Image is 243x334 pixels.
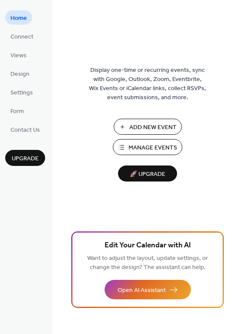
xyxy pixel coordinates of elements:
button: 🚀 Upgrade [118,165,177,182]
span: 🚀 Upgrade [123,169,172,180]
span: Edit Your Calendar with AI [105,240,191,252]
a: Views [5,48,32,62]
button: Add New Event [114,119,182,135]
span: Connect [10,32,33,42]
a: Contact Us [5,122,45,136]
a: Design [5,66,35,81]
span: Contact Us [10,126,40,135]
span: Views [10,51,26,60]
span: Design [10,70,30,79]
span: Upgrade [12,154,39,163]
a: Home [5,10,32,25]
button: Upgrade [5,150,45,166]
span: Manage Events [128,143,177,152]
span: Want to adjust the layout, update settings, or change the design? The assistant can help. [87,253,208,273]
a: Connect [5,29,39,43]
a: Form [5,104,29,118]
span: Home [10,14,27,23]
button: Open AI Assistant [105,280,191,299]
span: Add New Event [129,123,177,132]
button: Manage Events [113,139,182,155]
span: Open AI Assistant [118,286,166,295]
span: Form [10,107,24,116]
span: Display one-time or recurring events, sync with Google, Outlook, Zoom, Eventbrite, Wix Events or ... [89,66,206,102]
a: Settings [5,85,38,99]
span: Settings [10,88,33,97]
